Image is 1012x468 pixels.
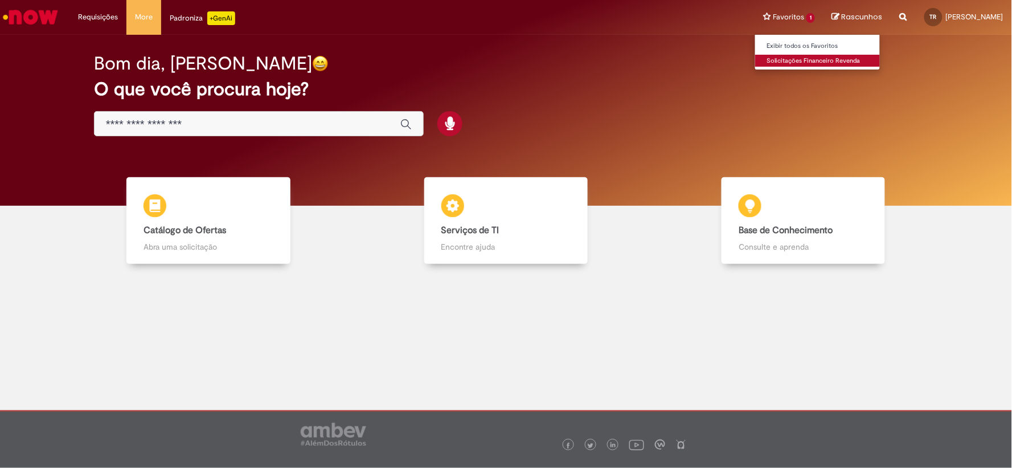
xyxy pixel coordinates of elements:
span: More [135,11,153,23]
span: [PERSON_NAME] [946,12,1003,22]
a: Serviços de TI Encontre ajuda [357,177,654,264]
img: logo_footer_naosei.png [676,439,686,450]
a: Rascunhos [832,12,883,23]
img: logo_footer_workplace.png [655,439,665,450]
img: logo_footer_linkedin.png [611,442,616,449]
img: logo_footer_youtube.png [629,437,644,452]
img: ServiceNow [1,6,60,29]
b: Serviços de TI [441,225,499,236]
a: Base de Conhecimento Consulte e aprenda [655,177,952,264]
a: Exibir todos os Favoritos [755,40,880,52]
img: logo_footer_twitter.png [588,443,593,449]
img: logo_footer_ambev_rotulo_gray.png [301,423,366,446]
span: Rascunhos [842,11,883,22]
h2: O que você procura hoje? [94,79,918,99]
p: Encontre ajuda [441,241,571,253]
span: Requisições [78,11,118,23]
span: 1 [806,13,815,23]
p: Abra uma solicitação [144,241,273,253]
h2: Bom dia, [PERSON_NAME] [94,54,312,74]
b: Base de Conhecimento [739,225,833,236]
a: Catálogo de Ofertas Abra uma solicitação [60,177,357,264]
a: Solicitações Financeiro Revenda [755,55,880,67]
b: Catálogo de Ofertas [144,225,226,236]
div: Padroniza [170,11,235,25]
p: Consulte e aprenda [739,241,868,253]
span: Favoritos [773,11,804,23]
span: TR [930,13,937,21]
img: happy-face.png [312,55,329,72]
img: logo_footer_facebook.png [566,443,571,449]
ul: Favoritos [755,34,880,70]
p: +GenAi [207,11,235,25]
